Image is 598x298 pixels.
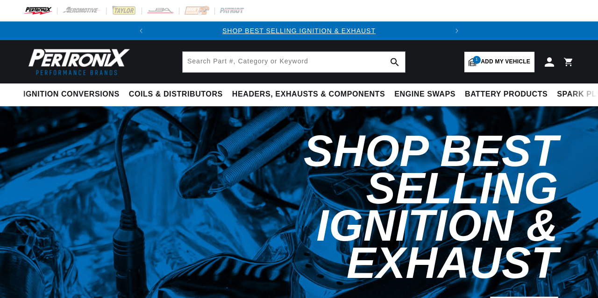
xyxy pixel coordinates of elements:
[228,83,390,105] summary: Headers, Exhausts & Components
[390,83,460,105] summary: Engine Swaps
[159,132,558,282] h2: Shop Best Selling Ignition & Exhaust
[23,90,120,99] span: Ignition Conversions
[150,26,448,36] div: 1 of 2
[232,90,385,99] span: Headers, Exhausts & Components
[150,26,448,36] div: Announcement
[384,52,405,72] button: search button
[129,90,223,99] span: Coils & Distributors
[473,56,481,64] span: 1
[465,90,548,99] span: Battery Products
[481,57,530,66] span: Add my vehicle
[222,27,376,35] a: SHOP BEST SELLING IGNITION & EXHAUST
[23,83,124,105] summary: Ignition Conversions
[183,52,405,72] input: Search Part #, Category or Keyword
[23,46,131,78] img: Pertronix
[132,21,150,40] button: Translation missing: en.sections.announcements.previous_announcement
[124,83,228,105] summary: Coils & Distributors
[394,90,456,99] span: Engine Swaps
[464,52,534,72] a: 1Add my vehicle
[460,83,552,105] summary: Battery Products
[448,21,466,40] button: Translation missing: en.sections.announcements.next_announcement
